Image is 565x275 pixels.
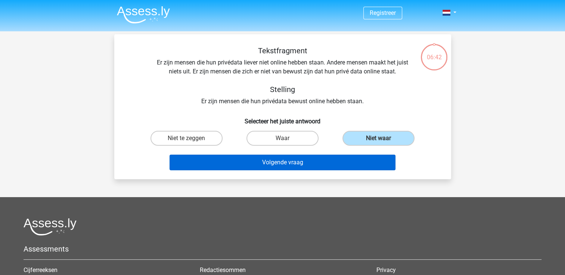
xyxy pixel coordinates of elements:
[200,266,246,274] a: Redactiesommen
[24,218,77,236] img: Assessly logo
[170,155,395,170] button: Volgende vraag
[126,112,439,125] h6: Selecteer het juiste antwoord
[420,43,448,62] div: 06:42
[24,244,541,253] h5: Assessments
[150,85,415,94] h5: Stelling
[376,266,396,274] a: Privacy
[246,131,319,146] label: Waar
[126,46,439,106] div: Er zijn mensen die hun privédata liever niet online hebben staan. Andere mensen maakt het juist n...
[24,266,58,274] a: Cijferreeksen
[150,46,415,55] h5: Tekstfragment
[150,131,223,146] label: Niet te zeggen
[342,131,415,146] label: Niet waar
[117,6,170,23] img: Assessly
[370,9,396,16] a: Registreer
